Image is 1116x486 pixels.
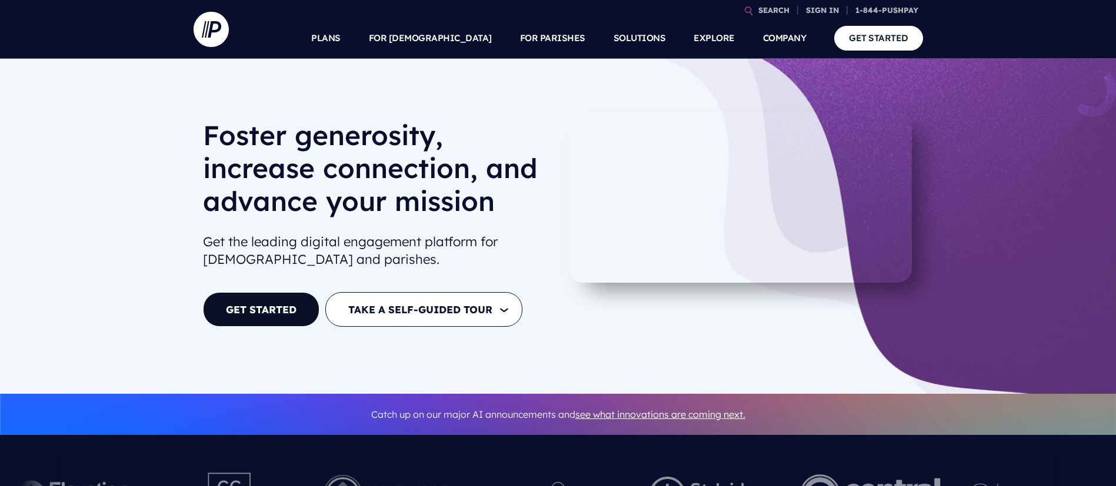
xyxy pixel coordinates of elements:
[203,228,549,274] h2: Get the leading digital engagement platform for [DEMOGRAPHIC_DATA] and parishes.
[575,408,745,420] a: see what innovations are coming next.
[614,18,666,59] a: SOLUTIONS
[763,18,807,59] a: COMPANY
[203,119,549,227] h1: Foster generosity, increase connection, and advance your mission
[325,292,522,327] button: TAKE A SELF-GUIDED TOUR
[369,18,492,59] a: FOR [DEMOGRAPHIC_DATA]
[203,292,319,327] a: GET STARTED
[694,18,735,59] a: EXPLORE
[520,18,585,59] a: FOR PARISHES
[311,18,341,59] a: PLANS
[834,26,923,50] a: GET STARTED
[203,401,914,428] p: Catch up on our major AI announcements and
